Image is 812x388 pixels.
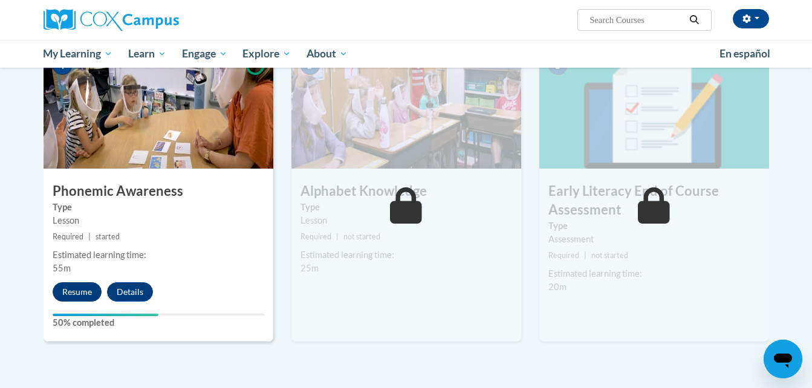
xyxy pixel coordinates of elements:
span: not started [343,232,380,241]
span: Engage [182,47,227,61]
span: En español [719,47,770,60]
div: Main menu [25,40,787,68]
span: Learn [128,47,166,61]
a: My Learning [36,40,121,68]
div: Estimated learning time: [53,248,264,262]
span: About [307,47,348,61]
a: Learn [120,40,174,68]
a: Engage [174,40,235,68]
span: 20m [548,282,567,292]
span: Required [300,232,331,241]
img: Course Image [539,48,769,169]
div: Lesson [53,214,264,227]
button: Account Settings [733,9,769,28]
h3: Early Literacy End of Course Assessment [539,182,769,219]
img: Course Image [44,48,273,169]
label: 50% completed [53,316,264,329]
h3: Phonemic Awareness [44,182,273,201]
span: 25m [300,263,319,273]
span: | [584,251,586,260]
img: Cox Campus [44,9,179,31]
span: Explore [242,47,291,61]
div: Lesson [300,214,512,227]
a: Explore [235,40,299,68]
label: Type [300,201,512,214]
button: Details [107,282,153,302]
h3: Alphabet Knowledge [291,182,521,201]
span: 55m [53,263,71,273]
div: Assessment [548,233,760,246]
div: Estimated learning time: [548,267,760,280]
iframe: Button to launch messaging window [764,340,802,378]
div: Your progress [53,314,158,316]
span: | [88,232,91,241]
div: Estimated learning time: [300,248,512,262]
label: Type [548,219,760,233]
img: Course Image [291,48,521,169]
span: started [96,232,120,241]
span: not started [591,251,628,260]
label: Type [53,201,264,214]
span: Required [548,251,579,260]
span: | [336,232,339,241]
a: About [299,40,356,68]
span: My Learning [43,47,112,61]
span: Required [53,232,83,241]
a: Cox Campus [44,9,273,31]
input: Search Courses [588,13,685,27]
button: Resume [53,282,102,302]
button: Search [685,13,703,27]
a: En español [712,41,778,66]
